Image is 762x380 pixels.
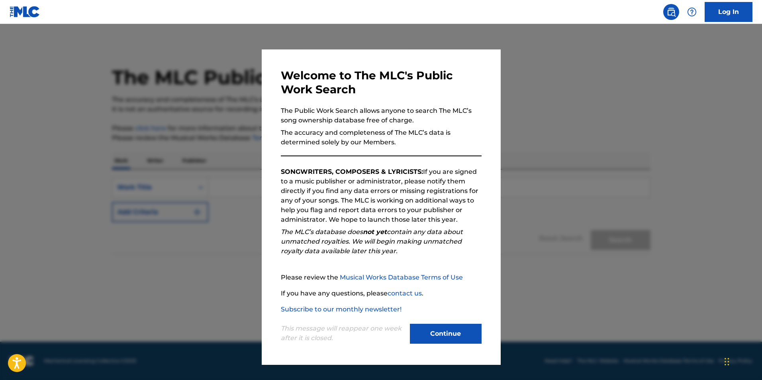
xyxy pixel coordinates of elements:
img: MLC Logo [10,6,40,18]
a: Musical Works Database Terms of Use [340,274,463,281]
p: The Public Work Search allows anyone to search The MLC’s song ownership database free of charge. [281,106,482,125]
p: If you are signed to a music publisher or administrator, please notify them directly if you find ... [281,167,482,224]
strong: SONGWRITERS, COMPOSERS & LYRICISTS: [281,168,423,175]
p: If you have any questions, please . [281,289,482,298]
p: Please review the [281,273,482,282]
h3: Welcome to The MLC's Public Work Search [281,69,482,96]
p: This message will reappear one week after it is closed. [281,324,405,343]
p: The accuracy and completeness of The MLC’s data is determined solely by our Members. [281,128,482,147]
em: The MLC’s database does contain any data about unmatched royalties. We will begin making unmatche... [281,228,463,255]
button: Continue [410,324,482,344]
a: contact us [388,289,422,297]
a: Public Search [663,4,679,20]
a: Subscribe to our monthly newsletter! [281,305,402,313]
img: help [687,7,697,17]
div: Help [684,4,700,20]
img: search [666,7,676,17]
a: Log In [705,2,752,22]
iframe: Chat Widget [722,342,762,380]
strong: not yet [363,228,387,236]
div: Drag [725,350,729,374]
